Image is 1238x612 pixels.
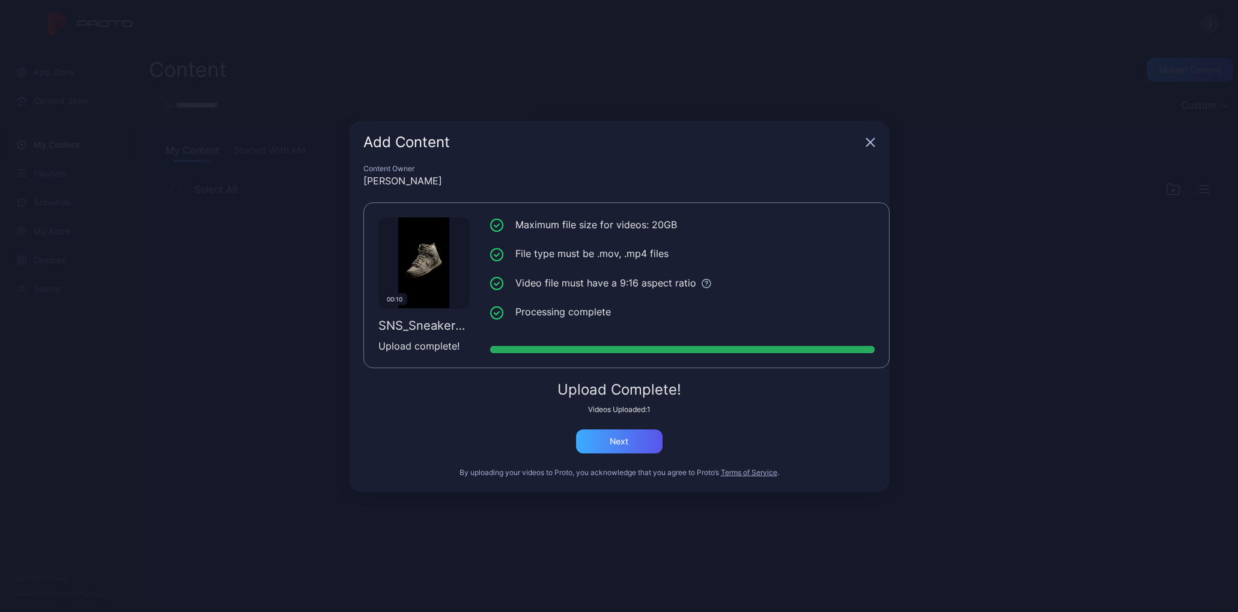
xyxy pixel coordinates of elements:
[378,318,470,333] div: SNS_SneakerShake_v01_2160x3840.mp4
[363,383,875,397] div: Upload Complete!
[576,429,663,453] button: Next
[721,468,777,477] button: Terms of Service
[363,164,875,174] div: Content Owner
[610,437,628,446] div: Next
[363,174,875,188] div: [PERSON_NAME]
[363,135,861,150] div: Add Content
[490,304,875,320] li: Processing complete
[382,293,407,305] div: 00:10
[490,276,875,291] li: Video file must have a 9:16 aspect ratio
[363,468,875,477] div: By uploading your videos to Proto, you acknowledge that you agree to Proto’s .
[378,339,470,353] div: Upload complete!
[490,246,875,261] li: File type must be .mov, .mp4 files
[490,217,875,232] li: Maximum file size for videos: 20GB
[363,405,875,414] div: Videos Uploaded: 1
